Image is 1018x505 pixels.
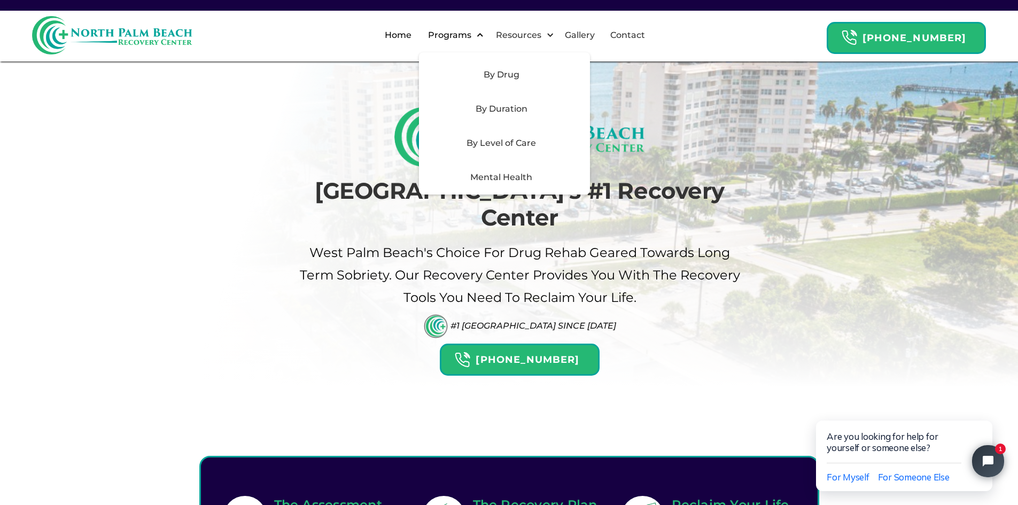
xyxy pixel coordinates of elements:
nav: Programs [419,52,590,195]
div: Mental Health [425,171,577,184]
p: West palm beach's Choice For drug Rehab Geared Towards Long term sobriety. Our Recovery Center pr... [298,242,742,309]
a: Gallery [558,18,601,52]
div: Programs [419,18,487,52]
img: North Palm Beach Recovery Logo (Rectangle) [394,107,645,167]
div: By Level of Care [419,126,590,160]
div: By Duration [419,92,590,126]
div: By Duration [425,103,577,115]
a: Header Calendar Icons[PHONE_NUMBER] [440,338,599,376]
div: By Drug [419,58,590,92]
strong: [PHONE_NUMBER] [476,354,579,366]
div: By Level of Care [425,137,577,150]
img: Header Calendar Icons [841,29,857,46]
div: Programs [425,29,474,42]
div: Resources [493,29,544,42]
a: Contact [604,18,651,52]
div: Mental Health [419,160,590,195]
img: Header Calendar Icons [454,352,470,368]
strong: [PHONE_NUMBER] [862,32,966,44]
div: By Drug [425,68,577,81]
a: Header Calendar Icons[PHONE_NUMBER] [827,17,986,54]
a: Home [378,18,418,52]
iframe: Tidio Chat [794,386,1018,505]
div: #1 [GEOGRAPHIC_DATA] Since [DATE] [450,321,616,331]
div: Resources [487,18,557,52]
h1: [GEOGRAPHIC_DATA]'s #1 Recovery Center [298,177,742,231]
